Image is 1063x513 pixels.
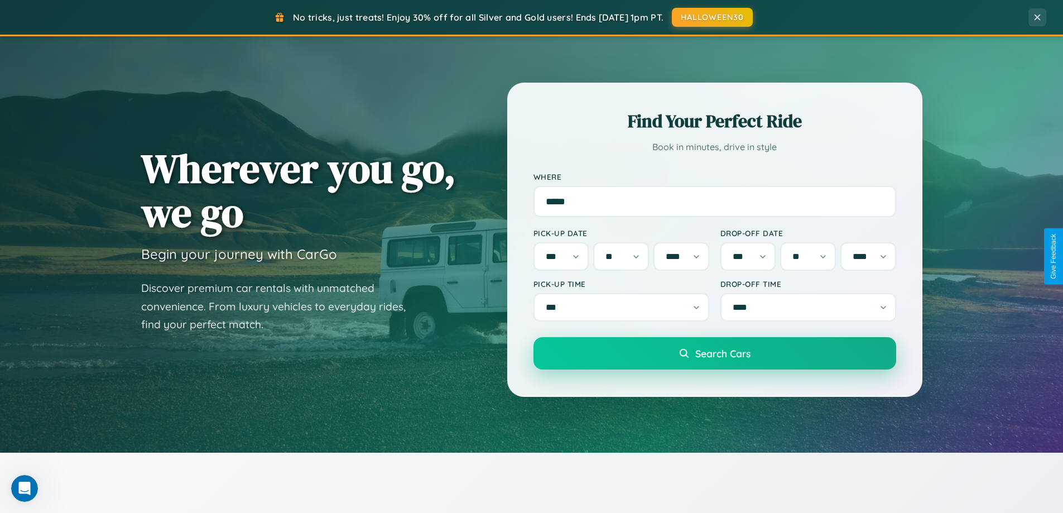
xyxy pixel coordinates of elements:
label: Pick-up Date [533,228,709,238]
p: Book in minutes, drive in style [533,139,896,155]
span: Search Cars [695,347,751,359]
button: HALLOWEEN30 [672,8,753,27]
label: Pick-up Time [533,279,709,289]
p: Discover premium car rentals with unmatched convenience. From luxury vehicles to everyday rides, ... [141,279,420,334]
label: Drop-off Date [720,228,896,238]
h1: Wherever you go, we go [141,146,456,234]
h3: Begin your journey with CarGo [141,246,337,262]
button: Search Cars [533,337,896,370]
div: Give Feedback [1050,234,1057,279]
iframe: Intercom live chat [11,475,38,502]
span: No tricks, just treats! Enjoy 30% off for all Silver and Gold users! Ends [DATE] 1pm PT. [293,12,663,23]
label: Drop-off Time [720,279,896,289]
label: Where [533,172,896,181]
h2: Find Your Perfect Ride [533,109,896,133]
